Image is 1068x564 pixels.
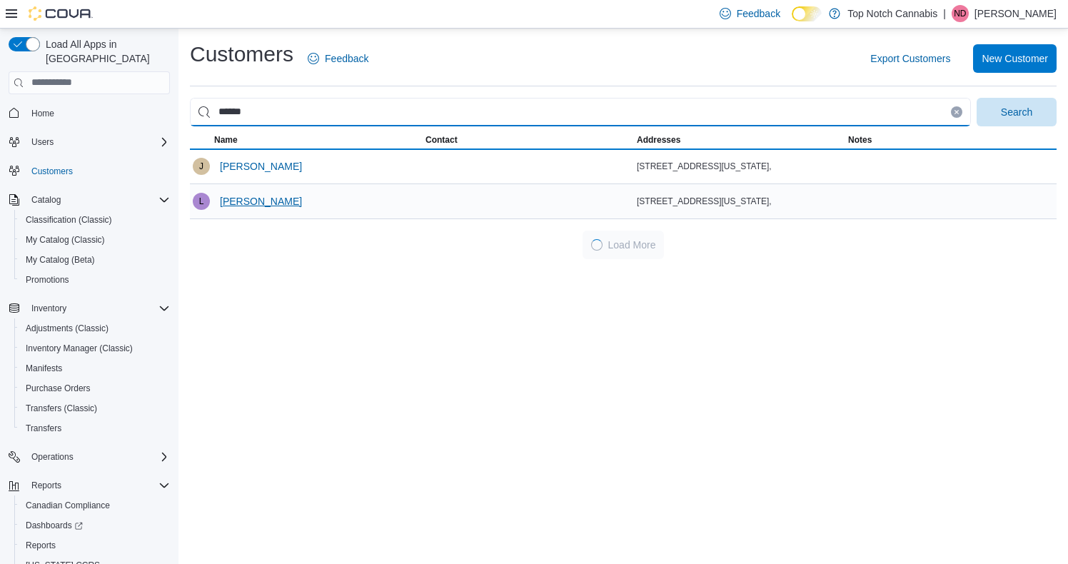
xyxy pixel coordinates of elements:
[26,448,170,465] span: Operations
[31,108,54,119] span: Home
[26,274,69,286] span: Promotions
[3,298,176,318] button: Inventory
[14,418,176,438] button: Transfers
[26,343,133,354] span: Inventory Manager (Classic)
[637,134,680,146] span: Addresses
[20,537,170,554] span: Reports
[26,191,66,208] button: Catalog
[974,5,1057,22] p: [PERSON_NAME]
[26,477,170,494] span: Reports
[20,497,170,514] span: Canadian Compliance
[29,6,93,21] img: Cova
[26,162,170,180] span: Customers
[20,400,103,417] a: Transfers (Classic)
[26,214,112,226] span: Classification (Classic)
[20,231,111,248] a: My Catalog (Classic)
[26,363,62,374] span: Manifests
[425,134,458,146] span: Contact
[870,51,950,66] span: Export Customers
[193,158,210,175] div: Joshua
[14,378,176,398] button: Purchase Orders
[20,380,96,397] a: Purchase Orders
[14,495,176,515] button: Canadian Compliance
[26,520,83,531] span: Dashboards
[1001,105,1032,119] span: Search
[847,5,937,22] p: Top Notch Cannabis
[20,211,118,228] a: Classification (Classic)
[14,515,176,535] a: Dashboards
[220,159,302,173] span: [PERSON_NAME]
[637,196,842,207] div: [STREET_ADDRESS][US_STATE],
[214,152,308,181] button: [PERSON_NAME]
[26,134,170,151] span: Users
[20,517,89,534] a: Dashboards
[26,254,95,266] span: My Catalog (Beta)
[977,98,1057,126] button: Search
[3,161,176,181] button: Customers
[737,6,780,21] span: Feedback
[20,271,75,288] a: Promotions
[943,5,946,22] p: |
[14,230,176,250] button: My Catalog (Classic)
[26,163,79,180] a: Customers
[20,211,170,228] span: Classification (Classic)
[954,5,966,22] span: ND
[20,537,61,554] a: Reports
[20,400,170,417] span: Transfers (Classic)
[608,238,656,252] span: Load More
[20,360,170,377] span: Manifests
[951,106,962,118] button: Clear input
[26,500,110,511] span: Canadian Compliance
[31,194,61,206] span: Catalog
[20,497,116,514] a: Canadian Compliance
[637,161,842,172] div: [STREET_ADDRESS][US_STATE],
[214,134,238,146] span: Name
[590,238,602,250] span: Loading
[20,231,170,248] span: My Catalog (Classic)
[14,250,176,270] button: My Catalog (Beta)
[3,190,176,210] button: Catalog
[20,420,170,437] span: Transfers
[3,447,176,467] button: Operations
[31,303,66,314] span: Inventory
[792,6,822,21] input: Dark Mode
[20,360,68,377] a: Manifests
[973,44,1057,73] button: New Customer
[190,40,293,69] h1: Customers
[14,210,176,230] button: Classification (Classic)
[20,380,170,397] span: Purchase Orders
[14,535,176,555] button: Reports
[26,383,91,394] span: Purchase Orders
[14,318,176,338] button: Adjustments (Classic)
[14,398,176,418] button: Transfers (Classic)
[199,193,204,210] span: L
[220,194,302,208] span: [PERSON_NAME]
[26,403,97,414] span: Transfers (Classic)
[214,187,308,216] button: [PERSON_NAME]
[20,320,114,337] a: Adjustments (Classic)
[26,423,61,434] span: Transfers
[26,540,56,551] span: Reports
[14,338,176,358] button: Inventory Manager (Classic)
[31,166,73,177] span: Customers
[848,134,872,146] span: Notes
[20,251,170,268] span: My Catalog (Beta)
[3,132,176,152] button: Users
[26,191,170,208] span: Catalog
[26,104,170,122] span: Home
[31,136,54,148] span: Users
[40,37,170,66] span: Load All Apps in [GEOGRAPHIC_DATA]
[952,5,969,22] div: Nick Duperry
[31,480,61,491] span: Reports
[325,51,368,66] span: Feedback
[26,477,67,494] button: Reports
[199,158,203,175] span: J
[26,134,59,151] button: Users
[865,44,956,73] button: Export Customers
[26,448,79,465] button: Operations
[20,340,170,357] span: Inventory Manager (Classic)
[20,517,170,534] span: Dashboards
[31,451,74,463] span: Operations
[193,193,210,210] div: Lee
